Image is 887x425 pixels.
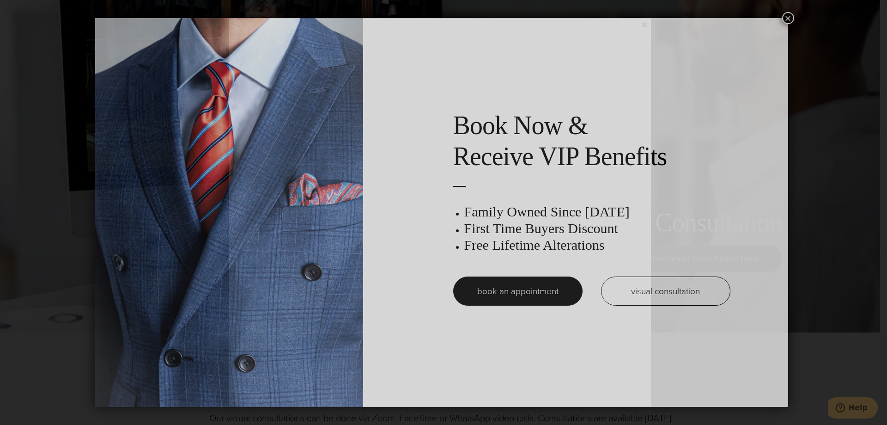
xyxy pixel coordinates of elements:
[21,6,40,15] span: Help
[464,203,730,220] h3: Family Owned Since [DATE]
[453,110,730,172] h2: Book Now & Receive VIP Benefits
[782,12,794,24] button: Close
[601,277,730,306] a: visual consultation
[453,277,583,306] a: book an appointment
[464,220,730,237] h3: First Time Buyers Discount
[464,237,730,253] h3: Free Lifetime Alterations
